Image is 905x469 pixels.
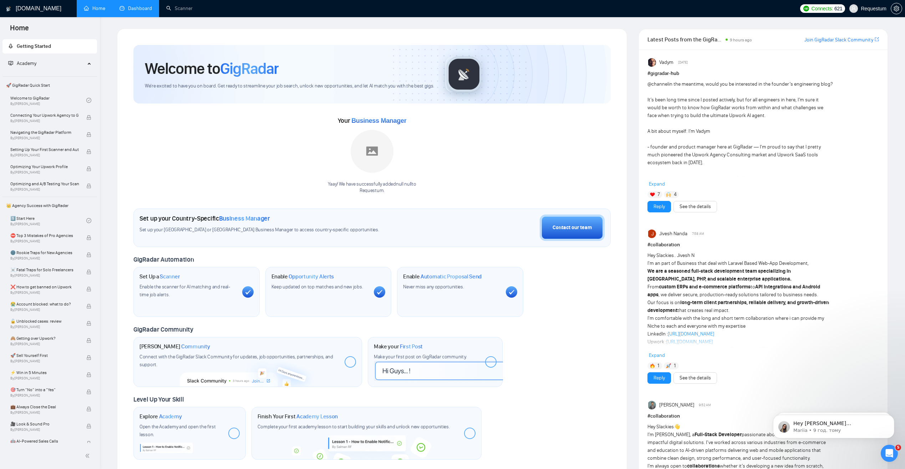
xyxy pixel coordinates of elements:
a: searchScanner [166,5,193,11]
span: 🚀 GigRadar Quick Start [3,78,96,92]
span: rocket [8,44,13,49]
span: By [PERSON_NAME] [10,153,79,157]
span: lock [86,407,91,412]
span: Connecting Your Upwork Agency to GigRadar [10,112,79,119]
span: 9 hours ago [730,37,752,42]
span: lock [86,115,91,120]
span: lock [86,389,91,394]
strong: Full-Stack Developer [695,432,742,438]
span: [PERSON_NAME] [659,401,694,409]
span: Home [4,23,35,38]
a: [URL][DOMAIN_NAME] [668,331,714,337]
h1: Set Up a [139,273,180,280]
a: setting [891,6,902,11]
span: lock [86,321,91,326]
strong: We are a seasoned full-stack development team specializing in [GEOGRAPHIC_DATA], PHP, and scalabl... [647,268,792,282]
span: Setting Up Your First Scanner and Auto-Bidder [10,146,79,153]
span: 🎥 Look & Sound Pro [10,420,79,428]
span: Jivesh Nanda [659,230,687,238]
span: check-circle [86,98,91,103]
div: Yaay! We have successfully added null null to [328,181,416,195]
span: GigRadar Community [133,326,193,333]
span: 😭 Account blocked: what to do? [10,301,79,308]
h1: Enable [271,273,334,280]
span: Community [181,343,210,350]
span: 7 [657,191,660,198]
span: Opportunity Alerts [289,273,334,280]
span: 4 [674,191,677,198]
span: 👋 [674,424,680,430]
span: By [PERSON_NAME] [10,136,79,140]
button: See the details [673,372,717,384]
h1: # collaboration [647,241,879,249]
span: lock [86,372,91,377]
img: 🙌 [666,192,671,197]
span: Business Manager [219,215,270,222]
a: [URL][DOMAIN_NAME] [666,339,713,345]
span: Latest Posts from the GigRadar Community [647,35,723,44]
span: By [PERSON_NAME] [10,273,79,278]
span: Make your first post on GigRadar community. [374,354,467,360]
span: 621 [834,5,842,12]
span: Academy [8,60,36,66]
iframe: Intercom notifications повідомлення [762,400,905,450]
span: By [PERSON_NAME] [10,359,79,363]
img: slackcommunity-bg.png [180,354,316,387]
span: 🙈 Getting over Upwork? [10,335,79,342]
span: lock [86,235,91,240]
span: lock [86,132,91,137]
span: export [875,36,879,42]
span: Navigating the GigRadar Platform [10,129,79,136]
span: lock [86,441,91,446]
img: Jivesh Nanda [648,230,657,238]
a: Welcome to GigRadarBy[PERSON_NAME] [10,92,86,108]
span: lock [86,304,91,309]
span: lock [86,149,91,154]
img: logo [6,3,11,15]
h1: Finish Your First [258,413,338,420]
span: Enable the scanner for AI matching and real-time job alerts. [139,284,230,298]
span: Scanner [160,273,180,280]
li: Getting Started [2,39,97,54]
span: ⛔ Top 3 Mistakes of Pro Agencies [10,232,79,239]
span: 🤖 AI-Powered Sales Calls [10,438,79,445]
a: export [875,36,879,43]
span: 5 [895,445,901,450]
span: 1 [674,362,676,369]
span: By [PERSON_NAME] [10,291,79,295]
button: Contact our team [540,215,605,241]
span: Expand [649,181,665,187]
img: 🔥 [650,363,655,368]
span: By [PERSON_NAME] [10,393,79,398]
span: 🔓 Unblocked cases: review [10,318,79,325]
button: See the details [673,201,717,212]
span: First Post [400,343,423,350]
span: [DATE] [678,59,688,66]
span: By [PERSON_NAME] [10,428,79,432]
button: Reply [647,372,671,384]
span: Business Manager [351,117,406,124]
span: GigRadar Automation [133,256,194,263]
span: lock [86,166,91,171]
a: Reply [654,374,665,382]
img: gigradar-logo.png [446,56,482,92]
h1: Enable [403,273,482,280]
div: in the meantime, would you be interested in the founder’s engineering blog? It’s been long time s... [647,80,833,237]
a: Join GigRadar Slack Community [804,36,873,44]
span: Automatic Proposal Send [421,273,482,280]
span: Getting Started [17,43,51,49]
span: lock [86,269,91,274]
h1: Set up your Country-Specific [139,215,270,222]
p: Message from Mariia, sent 9 год. тому [31,27,123,34]
button: setting [891,3,902,14]
span: By [PERSON_NAME] [10,239,79,243]
strong: custom ERPs and e-commerce platforms [659,284,751,290]
img: upwork-logo.png [803,6,809,11]
span: By [PERSON_NAME] [10,256,79,261]
a: dashboardDashboard [120,5,152,11]
span: Connect with the GigRadar Slack Community for updates, job opportunities, partnerships, and support. [139,354,333,368]
img: academy-bg.png [287,435,447,459]
span: lock [86,183,91,188]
